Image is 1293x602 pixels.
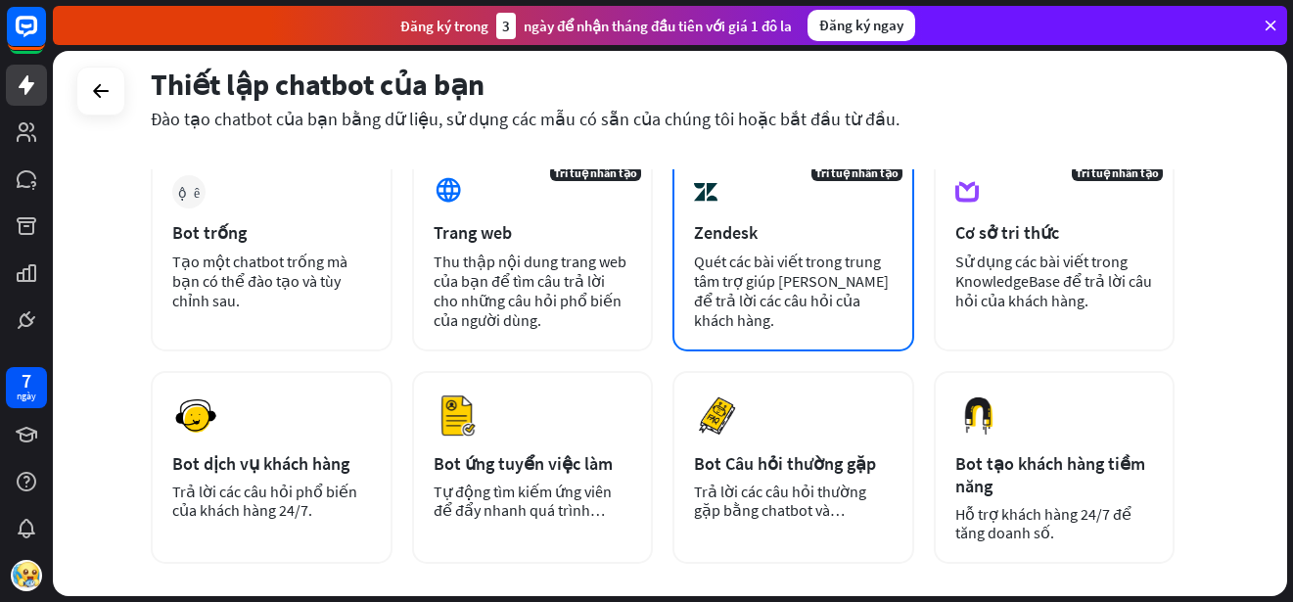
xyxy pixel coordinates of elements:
font: Trả lời các câu hỏi phổ biến của khách hàng 24/7. [172,482,357,520]
font: cộng thêm [178,185,200,199]
font: Đăng ký trong [400,17,488,35]
font: Trí tuệ nhân tạo [554,165,637,180]
a: 7 ngày [6,367,47,408]
font: Bot dịch vụ khách hàng [172,452,349,475]
font: Trí tuệ nhân tạo [815,165,899,180]
font: Bot tạo khách hàng tiềm năng [955,452,1145,497]
font: 3 [502,17,510,35]
font: Quét các bài viết trong trung tâm trợ giúp [PERSON_NAME] để trả lời các câu hỏi của khách hàng. [694,252,889,330]
font: Cơ sở tri thức [955,221,1059,244]
font: ngày [17,390,36,402]
font: Trí tuệ nhân tạo [1076,165,1159,180]
font: Tự động tìm kiếm ứng viên để đẩy nhanh quá trình tuyển dụng của bạn. [434,482,612,538]
font: Thiết lập chatbot của bạn [151,66,485,103]
font: Đăng ký ngay [819,16,903,34]
font: Đào tạo chatbot của bạn bằng dữ liệu, sử dụng các mẫu có sẵn của chúng tôi hoặc bắt đầu từ đầu. [151,108,900,130]
font: Sử dụng các bài viết trong KnowledgeBase để trả lời câu hỏi của khách hàng. [955,252,1152,310]
font: Thu thập nội dung trang web của bạn để tìm câu trả lời cho những câu hỏi phổ biến của người dùng. [434,252,626,330]
font: Bot ứng tuyển việc làm [434,452,613,475]
font: Bot trống [172,221,247,244]
font: Trả lời các câu hỏi thường gặp bằng chatbot và [PERSON_NAME] thời gian của bạn. [694,482,866,557]
font: Bot Câu hỏi thường gặp [694,452,876,475]
font: Trang web [434,221,512,244]
button: Mở tiện ích trò chuyện LiveChat [16,8,74,67]
font: ngày để nhận tháng đầu tiên với giá 1 đô la [524,17,792,35]
font: Hỗ trợ khách hàng 24/7 để tăng doanh số. [955,504,1131,542]
font: Tạo một chatbot trống mà bạn có thể đào tạo và tùy chỉnh sau. [172,252,347,310]
font: Zendesk [694,221,758,244]
font: 7 [22,368,31,393]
